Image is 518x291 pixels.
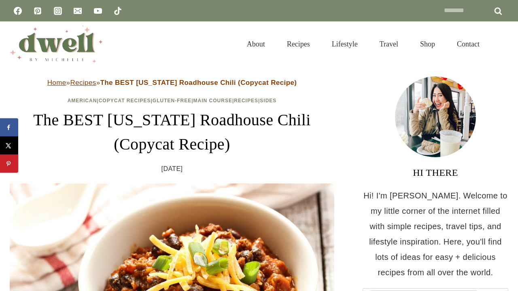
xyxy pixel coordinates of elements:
a: Shop [409,30,446,58]
h1: The BEST [US_STATE] Roadhouse Chili (Copycat Recipe) [10,108,334,156]
a: Home [47,79,66,86]
a: About [236,30,276,58]
button: View Search Form [495,37,508,51]
a: Recipes [276,30,321,58]
time: [DATE] [161,163,183,175]
a: Recipes [234,98,258,103]
a: Facebook [10,3,26,19]
a: Lifestyle [321,30,369,58]
a: Contact [446,30,490,58]
h3: HI THERE [363,165,508,180]
span: » » [47,79,297,86]
a: Email [70,3,86,19]
a: Recipes [70,79,96,86]
strong: The BEST [US_STATE] Roadhouse Chili (Copycat Recipe) [100,79,297,86]
a: TikTok [110,3,126,19]
a: Instagram [50,3,66,19]
a: YouTube [90,3,106,19]
a: Gluten-Free [153,98,191,103]
a: Pinterest [30,3,46,19]
a: American [68,98,97,103]
a: Sides [260,98,276,103]
span: | | | | | [68,98,277,103]
img: DWELL by michelle [10,25,103,63]
nav: Primary Navigation [236,30,490,58]
a: Travel [369,30,409,58]
a: Copycat Recipes [99,98,151,103]
a: Main Course [193,98,232,103]
p: Hi! I'm [PERSON_NAME]. Welcome to my little corner of the internet filled with simple recipes, tr... [363,188,508,280]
